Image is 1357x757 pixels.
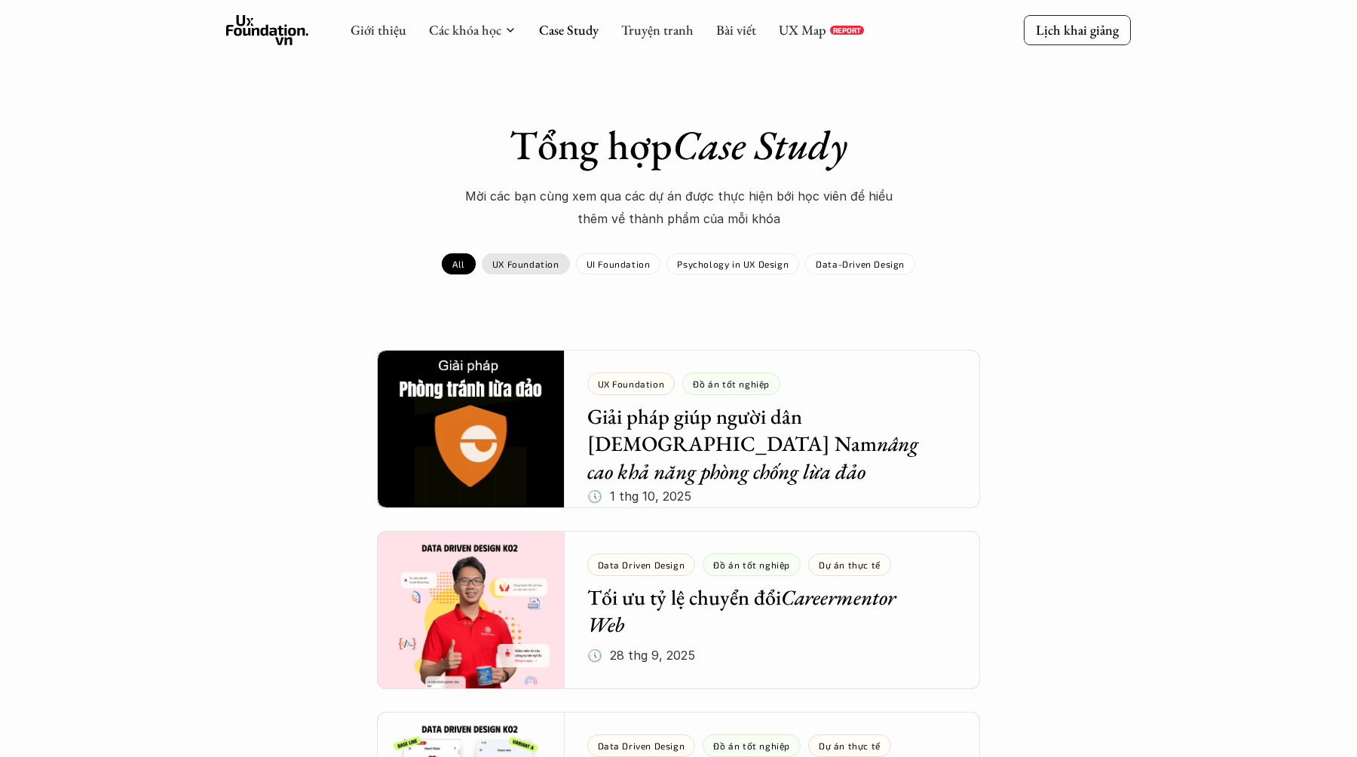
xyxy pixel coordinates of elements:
p: All [452,259,465,269]
p: Data-Driven Design [816,259,905,269]
a: Lịch khai giảng [1024,15,1131,44]
a: REPORT [830,26,864,35]
a: Giải pháp giúp người dân [DEMOGRAPHIC_DATA] Namnâng cao khả năng phòng chống lừa đảo🕔 1 thg 10, 2025 [377,350,980,508]
em: Case Study [672,118,847,171]
p: UI Foundation [587,259,651,269]
a: Giới thiệu [351,21,406,38]
p: Mời các bạn cùng xem qua các dự án được thực hiện bới học viên để hiểu thêm về thành phẩm của mỗi... [452,185,905,231]
a: Case Study [539,21,599,38]
p: UX Foundation [492,259,559,269]
a: Tối ưu tỷ lệ chuyển đổiCareermentor Web🕔 28 thg 9, 2025 [377,531,980,689]
h1: Tổng hợp [415,121,942,170]
a: Bài viết [716,21,756,38]
p: REPORT [833,26,861,35]
a: UX Map [779,21,826,38]
a: Truyện tranh [621,21,694,38]
a: Các khóa học [429,21,501,38]
p: Lịch khai giảng [1036,21,1119,38]
p: Psychology in UX Design [677,259,789,269]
